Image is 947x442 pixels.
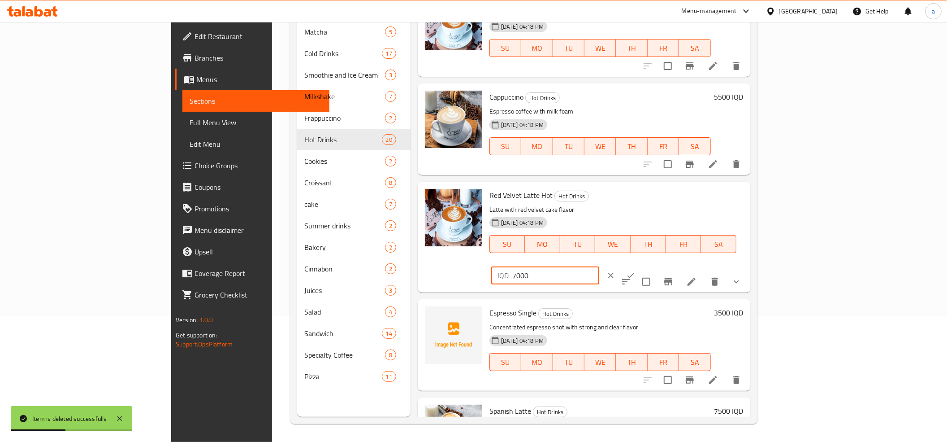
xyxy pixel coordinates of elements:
button: show more [726,271,747,293]
p: Concentrated espresso shot with strong and clear flavor [489,322,711,333]
span: 7 [385,200,396,209]
span: SA [683,356,707,369]
span: FR [651,356,675,369]
div: Summer drinks [304,220,385,231]
button: WE [584,39,616,57]
a: Choice Groups [175,155,329,176]
span: FR [670,238,698,251]
span: Get support on: [176,329,217,341]
span: 2 [385,243,396,252]
div: items [382,48,396,59]
button: clear [601,266,621,285]
span: Cold Drinks [304,48,382,59]
h6: 7500 IQD [714,405,744,417]
p: Latte with red velvet cake flavor [489,204,736,215]
div: Matcha5 [297,21,411,43]
div: items [385,91,396,102]
a: Promotions [175,198,329,219]
span: Red Velvet Latte Hot [489,188,553,202]
span: 1.0.0 [199,314,213,326]
button: delete [704,271,726,293]
span: Select to update [658,371,677,389]
span: Promotions [195,203,322,214]
button: SA [679,137,710,155]
div: Hot Drinks [533,407,567,417]
span: Version: [176,314,198,326]
span: Bakery [304,242,385,253]
span: Frappuccino [304,113,385,123]
span: Sections [190,96,322,106]
span: WE [588,356,612,369]
a: Sections [182,90,329,112]
button: Branch-specific-item [657,271,679,293]
span: Salad [304,306,385,317]
a: Coverage Report [175,263,329,284]
input: Please enter price [512,267,599,284]
button: MO [521,353,553,371]
div: Sandwich14 [297,323,411,344]
span: Pizza [304,371,382,382]
span: Matcha [304,26,385,37]
div: Frappuccino2 [297,107,411,129]
button: MO [521,137,553,155]
button: TH [616,39,647,57]
span: MO [525,42,549,55]
span: 8 [385,351,396,359]
span: TH [634,238,662,251]
button: TU [553,353,584,371]
span: WE [599,238,627,251]
span: MO [525,356,549,369]
button: Branch-specific-item [679,153,701,175]
span: Coverage Report [195,268,322,279]
span: SA [683,42,707,55]
div: Hot Drinks [554,191,589,201]
span: 20 [382,136,396,144]
p: Espresso coffee with milk foam [489,106,711,117]
div: [GEOGRAPHIC_DATA] [779,6,838,16]
div: items [382,371,396,382]
span: FR [651,140,675,153]
div: Juices3 [297,280,411,301]
button: TU [553,39,584,57]
span: TH [619,356,644,369]
div: Juices [304,285,385,296]
span: TU [557,42,581,55]
span: Upsell [195,246,322,257]
div: Cold Drinks17 [297,43,411,64]
span: Full Menu View [190,117,322,128]
div: items [385,242,396,253]
span: WE [588,140,612,153]
div: items [385,113,396,123]
a: Grocery Checklist [175,284,329,306]
p: IQD [497,270,509,281]
a: Edit Menu [182,133,329,155]
span: FR [651,42,675,55]
button: SA [701,235,736,253]
span: Sandwich [304,328,382,339]
span: MO [528,238,557,251]
a: Edit menu item [686,276,697,287]
div: cake7 [297,193,411,215]
img: Cappuccino [425,91,482,148]
button: delete [726,55,747,77]
div: Hot Drinks20 [297,129,411,150]
button: SA [679,39,710,57]
span: 11 [382,372,396,381]
span: Grocery Checklist [195,289,322,300]
span: TH [619,42,644,55]
button: TH [616,137,647,155]
button: FR [666,235,701,253]
div: Croissant8 [297,172,411,193]
span: SU [493,238,521,251]
div: items [385,26,396,37]
div: Hot Drinks [538,308,573,319]
button: Branch-specific-item [679,55,701,77]
a: Edit Restaurant [175,26,329,47]
button: FR [648,39,679,57]
div: items [385,220,396,231]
